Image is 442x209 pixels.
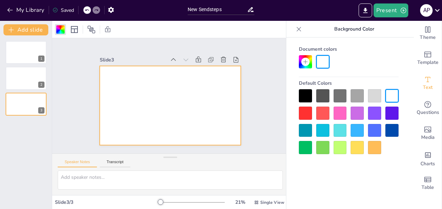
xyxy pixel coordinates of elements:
[414,46,442,71] div: Add ready made slides
[414,146,442,171] div: Add charts and graphs
[38,82,44,88] div: 2
[203,29,216,95] div: Slide 3
[421,134,435,141] span: Media
[188,5,247,15] input: Insert title
[414,71,442,96] div: Add text boxes
[6,41,47,64] div: 1
[417,109,439,116] span: Questions
[414,96,442,121] div: Get real-time input from your audience
[414,121,442,146] div: Add images, graphics, shapes or video
[3,24,48,35] button: Add slide
[52,7,74,14] div: Saved
[232,199,248,206] div: 21 %
[304,21,404,37] p: Background Color
[420,3,433,17] button: A P
[87,25,96,34] span: Position
[420,160,435,168] span: Charts
[38,107,44,114] div: 3
[6,93,47,116] div: 3
[6,67,47,90] div: 2
[414,171,442,196] div: Add a table
[414,21,442,46] div: Change the overall theme
[69,24,80,35] div: Layout
[299,77,399,89] div: Default Colors
[38,56,44,62] div: 1
[299,43,399,55] div: Document colors
[420,4,433,17] div: A P
[417,59,439,66] span: Template
[421,184,434,191] span: Table
[359,3,372,17] button: Export to PowerPoint
[55,199,158,206] div: Slide 3 / 3
[5,5,47,16] button: My Library
[58,160,97,167] button: Speaker Notes
[260,200,284,205] span: Single View
[100,160,131,167] button: Transcript
[423,84,433,91] span: Text
[374,3,408,17] button: Present
[420,34,436,41] span: Theme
